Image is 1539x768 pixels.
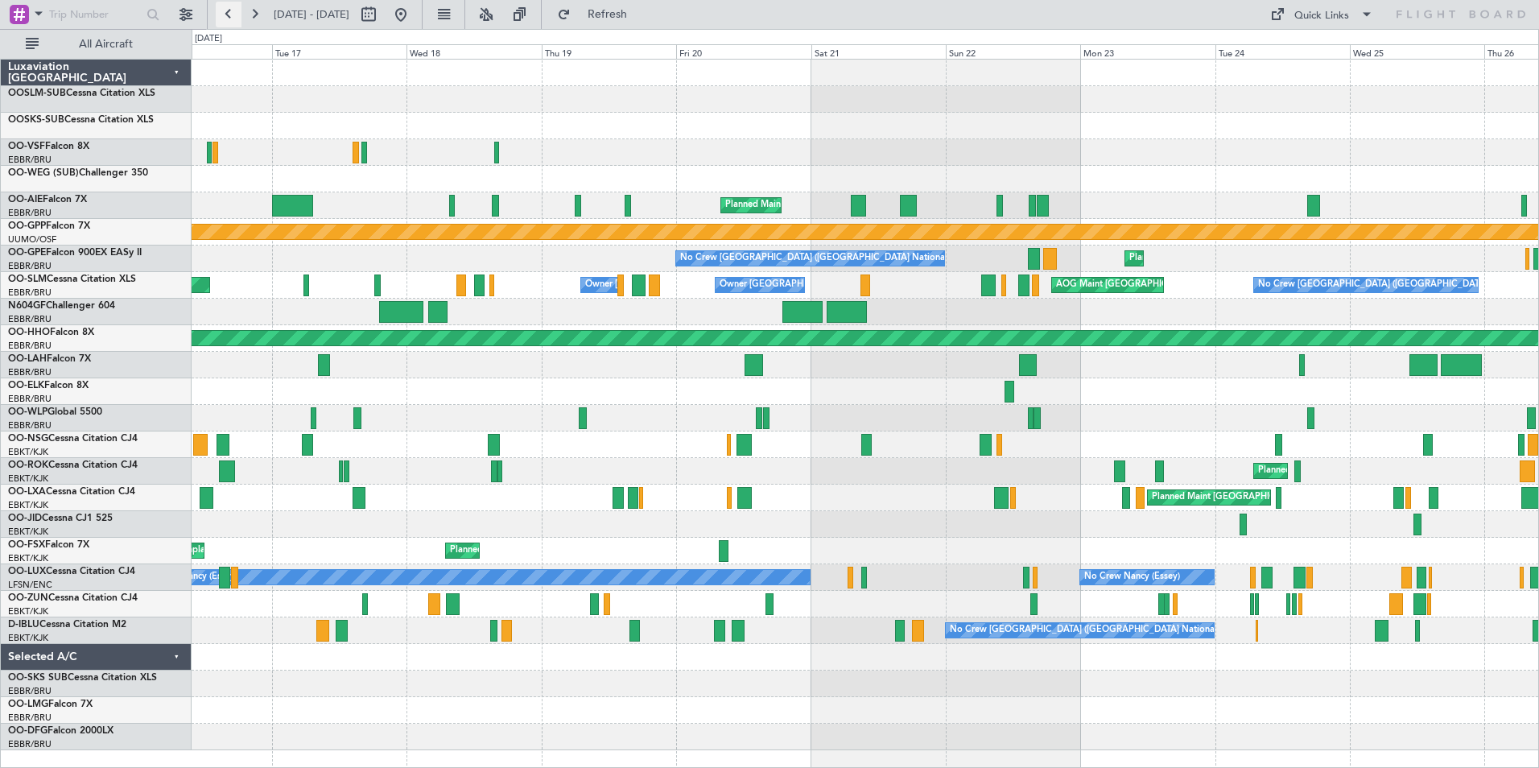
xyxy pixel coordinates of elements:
a: OOSKS-SUBCessna Citation XLS [8,115,154,125]
div: Owner [GEOGRAPHIC_DATA] ([GEOGRAPHIC_DATA] National) [720,273,980,297]
button: All Aircraft [18,31,175,57]
a: OO-JIDCessna CJ1 525 [8,514,113,523]
a: OO-LUXCessna Citation CJ4 [8,567,135,576]
a: EBKT/KJK [8,552,48,564]
a: EBBR/BRU [8,366,52,378]
div: Thu 19 [542,44,676,59]
a: EBBR/BRU [8,738,52,750]
span: OO-WLP [8,407,47,417]
a: EBKT/KJK [8,446,48,458]
button: Refresh [550,2,646,27]
input: Trip Number [49,2,142,27]
a: OO-ROKCessna Citation CJ4 [8,460,138,470]
a: EBBR/BRU [8,154,52,166]
span: Refresh [574,9,642,20]
a: OO-GPEFalcon 900EX EASy II [8,248,142,258]
span: OO-SLM [8,275,47,284]
div: Quick Links [1294,8,1349,24]
div: No Crew [GEOGRAPHIC_DATA] ([GEOGRAPHIC_DATA] National) [680,246,950,270]
a: OOSLM-SUBCessna Citation XLS [8,89,155,98]
a: OO-VSFFalcon 8X [8,142,89,151]
a: N604GFChallenger 604 [8,301,115,311]
div: Planned Maint [GEOGRAPHIC_DATA] ([GEOGRAPHIC_DATA]) [725,193,979,217]
div: No Crew [GEOGRAPHIC_DATA] ([GEOGRAPHIC_DATA] National) [950,618,1219,642]
div: Planned Maint [GEOGRAPHIC_DATA] ([GEOGRAPHIC_DATA] National) [1129,246,1421,270]
div: Mon 16 [138,44,272,59]
span: OO-ZUN [8,593,48,603]
div: Sun 22 [946,44,1080,59]
a: OO-SLMCessna Citation XLS [8,275,136,284]
a: OO-NSGCessna Citation CJ4 [8,434,138,444]
a: EBBR/BRU [8,313,52,325]
a: EBBR/BRU [8,207,52,219]
a: EBKT/KJK [8,605,48,617]
span: OO-ROK [8,460,48,470]
a: EBBR/BRU [8,393,52,405]
a: EBKT/KJK [8,632,48,644]
a: EBKT/KJK [8,499,48,511]
span: OO-LMG [8,700,48,709]
span: OOSLM-SUB [8,89,66,98]
span: OO-FSX [8,540,45,550]
div: Tue 24 [1215,44,1350,59]
span: OO-WEG (SUB) [8,168,79,178]
a: LFSN/ENC [8,579,52,591]
a: OO-GPPFalcon 7X [8,221,90,231]
span: OO-ELK [8,381,44,390]
div: Wed 25 [1350,44,1484,59]
a: OO-LXACessna Citation CJ4 [8,487,135,497]
span: OO-LUX [8,567,46,576]
div: Planned Maint Kortrijk-[GEOGRAPHIC_DATA] [1258,459,1446,483]
a: OO-AIEFalcon 7X [8,195,87,204]
a: D-IBLUCessna Citation M2 [8,620,126,630]
div: Wed 18 [406,44,541,59]
div: No Crew [GEOGRAPHIC_DATA] ([GEOGRAPHIC_DATA] National) [1258,273,1528,297]
div: Fri 20 [676,44,811,59]
a: OO-WEG (SUB)Challenger 350 [8,168,148,178]
div: [DATE] [195,32,222,46]
div: Sat 21 [811,44,946,59]
div: No Crew Nancy (Essey) [1084,565,1180,589]
span: OO-JID [8,514,42,523]
span: N604GF [8,301,46,311]
span: All Aircraft [42,39,170,50]
span: OO-VSF [8,142,45,151]
a: OO-HHOFalcon 8X [8,328,94,337]
a: EBBR/BRU [8,419,52,431]
a: EBBR/BRU [8,340,52,352]
a: EBBR/BRU [8,287,52,299]
span: OO-NSG [8,434,48,444]
a: OO-DFGFalcon 2000LX [8,726,113,736]
span: OO-LXA [8,487,46,497]
button: Quick Links [1262,2,1381,27]
div: AOG Maint [GEOGRAPHIC_DATA] ([GEOGRAPHIC_DATA] National) [1056,273,1335,297]
a: EBBR/BRU [8,712,52,724]
span: OO-AIE [8,195,43,204]
a: OO-ELKFalcon 8X [8,381,89,390]
div: Planned Maint [GEOGRAPHIC_DATA] ([GEOGRAPHIC_DATA]) [1152,485,1405,510]
span: D-IBLU [8,620,39,630]
a: OO-SKS SUBCessna Citation XLS [8,673,157,683]
span: OO-GPP [8,221,46,231]
a: OO-ZUNCessna Citation CJ4 [8,593,138,603]
span: OO-GPE [8,248,46,258]
a: EBBR/BRU [8,685,52,697]
span: OO-LAH [8,354,47,364]
a: OO-LMGFalcon 7X [8,700,93,709]
span: OO-SKS SUB [8,673,68,683]
div: Mon 23 [1080,44,1215,59]
a: EBBR/BRU [8,260,52,272]
span: OO-HHO [8,328,50,337]
div: Planned Maint Kortrijk-[GEOGRAPHIC_DATA] [450,539,637,563]
a: OO-FSXFalcon 7X [8,540,89,550]
span: OO-DFG [8,726,47,736]
a: EBKT/KJK [8,526,48,538]
a: EBKT/KJK [8,473,48,485]
span: [DATE] - [DATE] [274,7,349,22]
div: Owner [GEOGRAPHIC_DATA] ([GEOGRAPHIC_DATA] National) [585,273,845,297]
div: Tue 17 [272,44,406,59]
span: OOSKS-SUB [8,115,64,125]
a: OO-LAHFalcon 7X [8,354,91,364]
a: UUMO/OSF [8,233,56,246]
a: OO-WLPGlobal 5500 [8,407,102,417]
